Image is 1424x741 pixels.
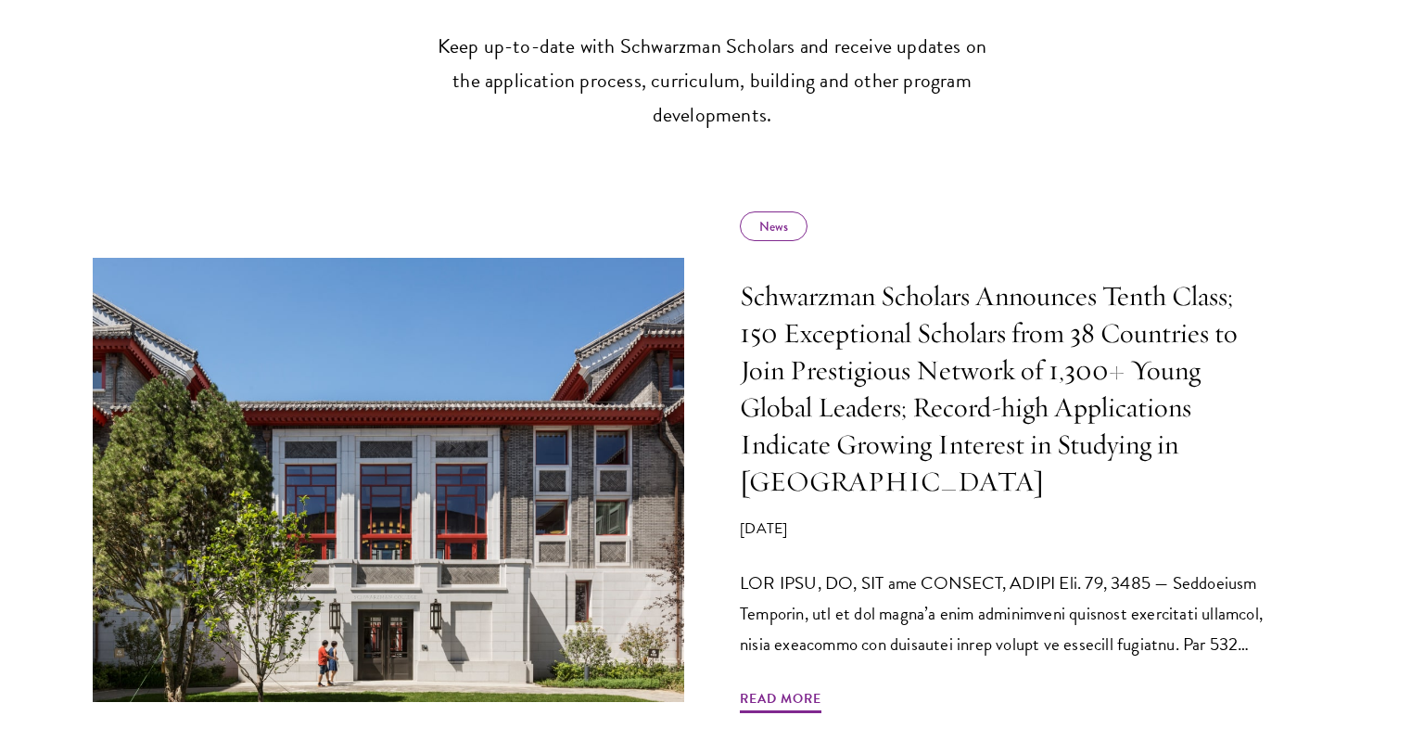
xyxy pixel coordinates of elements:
h5: Schwarzman Scholars Announces Tenth Class; 150 Exceptional Scholars from 38 Countries to Join Pre... [740,278,1276,500]
p: LOR IPSU, DO, SIT ame CONSECT, ADIPI Eli. 79, 3485 — Seddoeiusm Temporin, utl et dol magna’a enim... [740,568,1276,659]
p: [DATE] [740,517,1276,540]
div: News [740,211,807,241]
p: Keep up-to-date with Schwarzman Scholars and receive updates on the application process, curricul... [425,30,999,133]
span: Read More [740,687,821,716]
